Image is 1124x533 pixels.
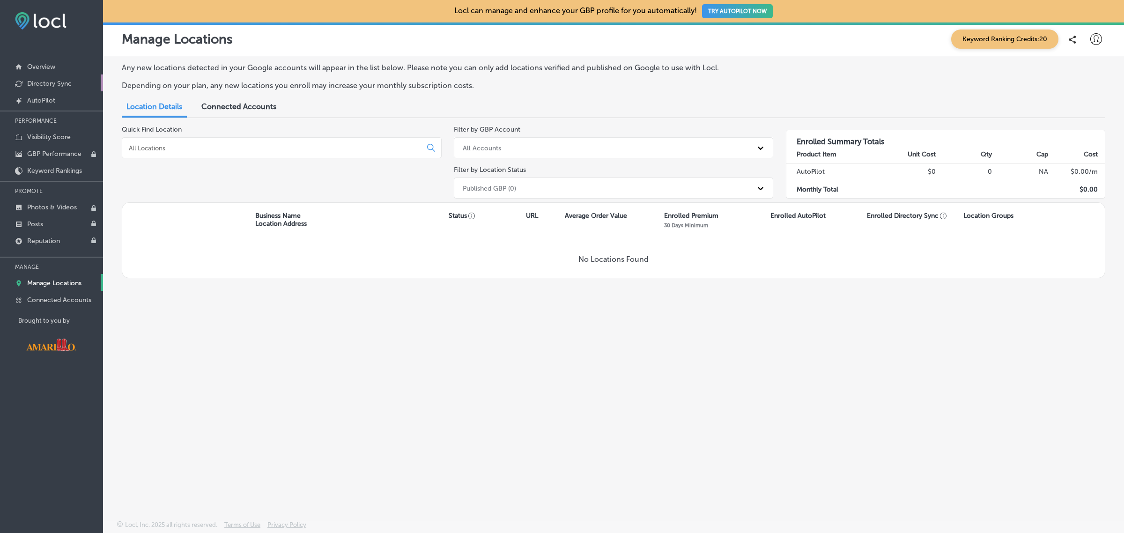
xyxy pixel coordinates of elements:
[128,144,420,152] input: All Locations
[463,144,501,152] div: All Accounts
[27,296,91,304] p: Connected Accounts
[951,30,1058,49] span: Keyword Ranking Credits: 20
[565,212,627,220] p: Average Order Value
[122,81,761,90] p: Depending on your plan, any new locations you enroll may increase your monthly subscription costs.
[880,146,936,163] th: Unit Cost
[126,102,182,111] span: Location Details
[867,212,947,220] p: Enrolled Directory Sync
[122,31,233,47] p: Manage Locations
[454,166,526,174] label: Filter by Location Status
[526,212,538,220] p: URL
[27,96,55,104] p: AutoPilot
[786,181,880,198] td: Monthly Total
[936,163,992,181] td: 0
[578,255,649,264] p: No Locations Found
[463,184,516,192] div: Published GBP (0)
[122,126,182,133] label: Quick Find Location
[992,146,1049,163] th: Cap
[15,12,67,30] img: fda3e92497d09a02dc62c9cd864e3231.png
[1049,181,1105,198] td: $ 0.00
[27,203,77,211] p: Photos & Videos
[1049,163,1105,181] td: $ 0.00 /m
[27,237,60,245] p: Reputation
[786,163,880,181] td: AutoPilot
[786,130,1105,146] h3: Enrolled Summary Totals
[27,80,72,88] p: Directory Sync
[1049,146,1105,163] th: Cost
[702,4,773,18] button: TRY AUTOPILOT NOW
[27,150,81,158] p: GBP Performance
[201,102,276,111] span: Connected Accounts
[27,63,55,71] p: Overview
[664,222,708,229] p: 30 Days Minimum
[449,212,526,220] p: Status
[27,133,71,141] p: Visibility Score
[963,212,1013,220] p: Location Groups
[770,212,826,220] p: Enrolled AutoPilot
[664,212,718,220] p: Enrolled Premium
[992,163,1049,181] td: NA
[255,212,307,228] p: Business Name Location Address
[880,163,936,181] td: $0
[27,279,81,287] p: Manage Locations
[224,521,260,533] a: Terms of Use
[936,146,992,163] th: Qty
[267,521,306,533] a: Privacy Policy
[122,63,761,72] p: Any new locations detected in your Google accounts will appear in the list below. Please note you...
[27,167,82,175] p: Keyword Rankings
[18,332,84,358] img: Visit Amarillo
[454,126,520,133] label: Filter by GBP Account
[27,220,43,228] p: Posts
[797,150,836,158] strong: Product Item
[125,521,217,528] p: Locl, Inc. 2025 all rights reserved.
[18,317,103,324] p: Brought to you by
